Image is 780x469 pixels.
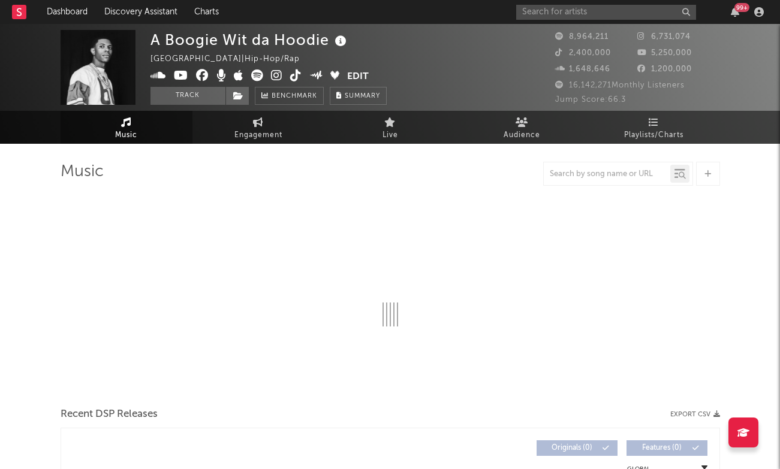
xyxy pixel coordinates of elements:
span: Live [383,128,398,143]
div: 99 + [734,3,749,12]
span: 16,142,271 Monthly Listeners [555,81,685,89]
button: Track [150,87,225,105]
a: Engagement [192,111,324,144]
a: Music [61,111,192,144]
input: Search for artists [516,5,696,20]
button: Summary [330,87,387,105]
a: Audience [456,111,588,144]
span: 1,200,000 [637,65,692,73]
span: 5,250,000 [637,49,692,57]
button: Originals(0) [537,440,618,456]
span: Engagement [234,128,282,143]
button: Export CSV [670,411,720,418]
span: Audience [504,128,540,143]
a: Playlists/Charts [588,111,720,144]
span: 2,400,000 [555,49,611,57]
span: 6,731,074 [637,33,691,41]
span: Benchmark [272,89,317,104]
button: Edit [347,69,369,84]
input: Search by song name or URL [544,170,670,179]
span: Music [115,128,137,143]
span: Playlists/Charts [624,128,683,143]
a: Benchmark [255,87,324,105]
span: Jump Score: 66.3 [555,96,626,104]
div: A Boogie Wit da Hoodie [150,30,350,50]
button: 99+ [731,7,739,17]
span: Recent DSP Releases [61,407,158,422]
a: Live [324,111,456,144]
div: [GEOGRAPHIC_DATA] | Hip-Hop/Rap [150,52,314,66]
span: Features ( 0 ) [634,444,689,452]
button: Features(0) [627,440,707,456]
span: 8,964,211 [555,33,609,41]
span: Originals ( 0 ) [544,444,600,452]
span: 1,648,646 [555,65,610,73]
span: Summary [345,93,380,99]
